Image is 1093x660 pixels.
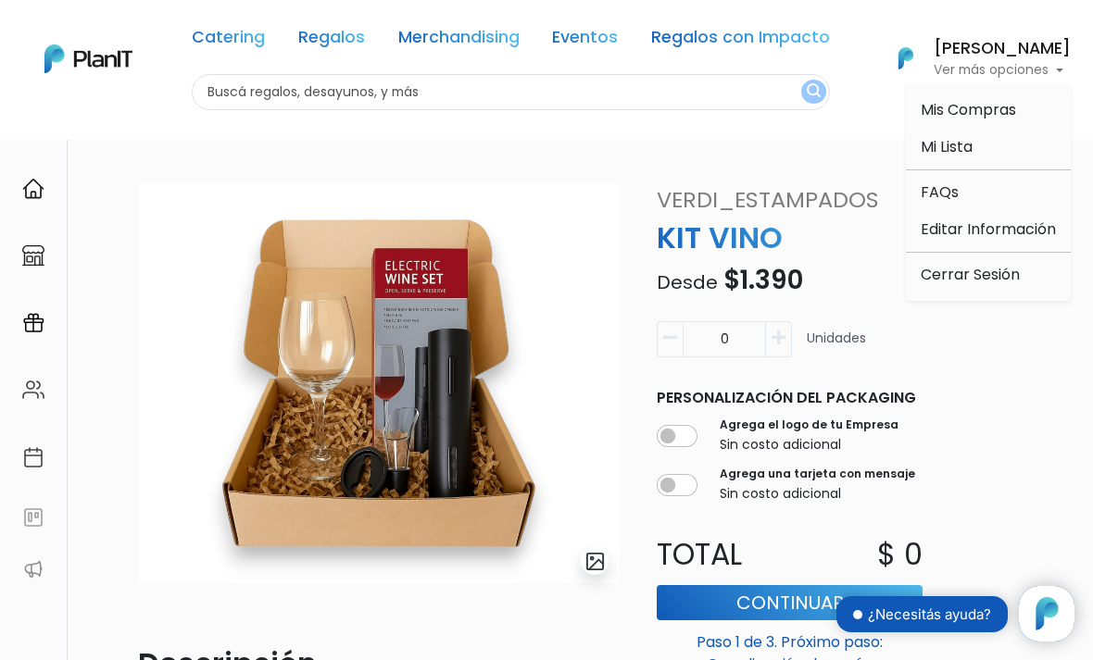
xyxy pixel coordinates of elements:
img: calendar-87d922413cdce8b2cf7b7f5f62616a5cf9e4887200fb71536465627b3292af00.svg [22,446,44,468]
img: gallery-light [584,551,606,572]
a: Merchandising [398,30,520,52]
img: partners-52edf745621dab592f3b2c58e3bca9d71375a7ef29c3b500c9f145b62cc070d4.svg [22,558,44,580]
p: KIT VINO [646,217,934,261]
img: campaigns-02234683943229c281be62815700db0a1741e53638e28bf9629b52c665b00959.svg [22,312,44,334]
p: Sin costo adicional [720,484,915,504]
p: $ 0 [877,533,923,578]
span: Desde [657,269,718,295]
a: Regalos [298,30,365,52]
img: people-662611757002400ad9ed0e3c099ab2801c6687ba6c219adb57efc949bc21e19d.svg [22,379,44,401]
a: VERDI_ESTAMPADOS [646,183,910,217]
img: PlanIt Logo [886,38,926,79]
img: PlanIt Logo [44,44,132,73]
input: Buscá regalos, desayunos, y más [192,74,830,110]
p: Sin costo adicional [720,435,898,455]
iframe: trengo-widget-launcher [1019,586,1074,641]
img: search_button-432b6d5273f82d61273b3651a40e1bd1b912527efae98b1b7a1b2c0702e16a8d.svg [807,83,821,101]
p: Total [646,533,789,578]
a: Cerrar Sesión [906,256,1071,293]
span: Mi Lista [921,136,973,157]
span: $1.390 [724,262,803,298]
a: Mis Compras [906,92,1071,129]
p: Ver más opciones [934,64,1071,77]
iframe: trengo-widget-status [741,579,1019,653]
label: Agrega el logo de tu Empresa [720,417,898,433]
a: Catering [192,30,265,52]
img: home-e721727adea9d79c4d83392d1f703f7f8bce08238fde08b1acbfd93340b81755.svg [22,178,44,200]
img: 2000___2000-Photoroom_-_2025-06-23T095012.906.jpg [138,183,620,583]
a: Mi Lista [906,129,1071,166]
a: Eventos [552,30,618,52]
a: Editar Información [906,211,1071,248]
label: Agrega una tarjeta con mensaje [720,466,915,482]
img: marketplace-4ceaa7011d94191e9ded77b95e3339b90024bf715f7c57f8cf31f2d8c509eaba.svg [22,244,44,267]
span: Mis Compras [921,99,1016,120]
a: Regalos con Impacto [651,30,830,52]
a: FAQs [906,174,1071,211]
button: PlanIt Logo [PERSON_NAME] Ver más opciones [874,34,1071,82]
p: Unidades [807,329,866,365]
img: feedback-78b5a0c8f98aac82b08bfc38622c3050aee476f2c9584af64705fc4e61158814.svg [22,506,44,529]
button: Continuar [657,585,923,620]
h6: [PERSON_NAME] [934,41,1071,57]
p: Personalización del packaging [657,387,923,409]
